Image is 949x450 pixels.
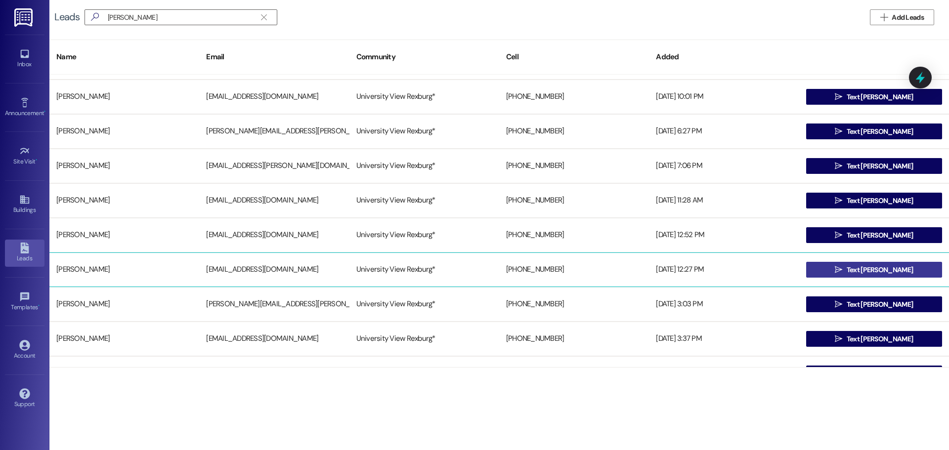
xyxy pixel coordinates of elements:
div: [PERSON_NAME] [49,329,199,349]
button: Text [PERSON_NAME] [806,89,942,105]
div: [DATE] 7:06 PM [649,156,799,176]
span: Add Leads [892,12,924,23]
span: Text [PERSON_NAME] [847,161,913,171]
span: Text [PERSON_NAME] [847,126,913,137]
i:  [835,162,842,170]
div: [DATE] 12:27 PM [649,260,799,280]
div: [PHONE_NUMBER] [499,156,649,176]
div: [DATE] 3:37 PM [649,329,799,349]
div: University View Rexburg* [349,87,499,107]
a: Support [5,385,44,412]
div: University View Rexburg* [349,294,499,314]
div: [PERSON_NAME] [49,225,199,245]
i:  [835,197,842,205]
div: University View Rexburg* [349,329,499,349]
div: University View Rexburg* [349,122,499,141]
button: Add Leads [870,9,934,25]
div: Community [349,45,499,69]
span: • [38,302,40,309]
div: Name [49,45,199,69]
a: Buildings [5,191,44,218]
button: Text [PERSON_NAME] [806,193,942,208]
div: [EMAIL_ADDRESS][DOMAIN_NAME] [199,225,349,245]
div: [PERSON_NAME][EMAIL_ADDRESS][PERSON_NAME][DOMAIN_NAME] [199,122,349,141]
button: Text [PERSON_NAME] [806,123,942,139]
i:  [835,266,842,274]
span: Text [PERSON_NAME] [847,265,913,275]
button: Clear text [256,10,272,25]
button: Text [PERSON_NAME] [806,158,942,174]
a: Templates • [5,288,44,315]
input: Search name/email/community (quotes for exact match e.g. "John Smith") [108,10,256,24]
div: Added [649,45,799,69]
i:  [880,13,888,21]
i:  [835,231,842,239]
div: [PERSON_NAME] [49,87,199,107]
div: [DATE] 3:03 PM [649,294,799,314]
div: [DATE] 1:37 PM [649,364,799,383]
button: Text [PERSON_NAME] [806,366,942,381]
div: [EMAIL_ADDRESS][DOMAIN_NAME] [199,191,349,210]
img: ResiDesk Logo [14,8,35,27]
div: [PERSON_NAME] [49,364,199,383]
div: Email [199,45,349,69]
div: [EMAIL_ADDRESS][DOMAIN_NAME] [199,87,349,107]
div: Cell [499,45,649,69]
div: [EMAIL_ADDRESS][DOMAIN_NAME] [199,329,349,349]
button: Text [PERSON_NAME] [806,331,942,347]
div: [DATE] 12:52 PM [649,225,799,245]
div: Leads [54,12,80,22]
i:  [261,13,266,21]
div: [PERSON_NAME] [49,122,199,141]
a: Inbox [5,45,44,72]
span: Text [PERSON_NAME] [847,196,913,206]
a: Leads [5,240,44,266]
div: [DATE] 6:27 PM [649,122,799,141]
i:  [835,93,842,101]
a: Account [5,337,44,364]
div: [PHONE_NUMBER] [499,329,649,349]
div: [DATE] 11:28 AM [649,191,799,210]
div: [PERSON_NAME][EMAIL_ADDRESS][PERSON_NAME][DOMAIN_NAME] [199,294,349,314]
div: [PHONE_NUMBER] [499,122,649,141]
div: [EMAIL_ADDRESS][DOMAIN_NAME] [199,260,349,280]
div: [PHONE_NUMBER] [499,364,649,383]
button: Text [PERSON_NAME] [806,227,942,243]
div: [PHONE_NUMBER] [499,225,649,245]
i:  [87,12,103,22]
div: [PERSON_NAME] [49,156,199,176]
div: [PHONE_NUMBER] [499,294,649,314]
div: [DATE] 10:01 PM [649,87,799,107]
div: [EMAIL_ADDRESS][DOMAIN_NAME] [199,364,349,383]
div: [PERSON_NAME] [49,294,199,314]
div: University View Rexburg* [349,364,499,383]
span: • [44,108,45,115]
a: Site Visit • [5,143,44,169]
div: [EMAIL_ADDRESS][PERSON_NAME][DOMAIN_NAME] [199,156,349,176]
button: Text [PERSON_NAME] [806,296,942,312]
div: [PERSON_NAME] [49,260,199,280]
div: University View Rexburg* [349,156,499,176]
i:  [835,127,842,135]
div: [PHONE_NUMBER] [499,87,649,107]
div: University View Rexburg* [349,225,499,245]
span: Text [PERSON_NAME] [847,230,913,241]
i:  [835,300,842,308]
span: • [36,157,37,164]
div: University View Rexburg* [349,260,499,280]
div: [PERSON_NAME] [49,191,199,210]
i:  [835,335,842,343]
div: [PHONE_NUMBER] [499,260,649,280]
span: Text [PERSON_NAME] [847,299,913,310]
span: Text [PERSON_NAME] [847,334,913,344]
button: Text [PERSON_NAME] [806,262,942,278]
div: University View Rexburg* [349,191,499,210]
div: [PHONE_NUMBER] [499,191,649,210]
span: Text [PERSON_NAME] [847,92,913,102]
